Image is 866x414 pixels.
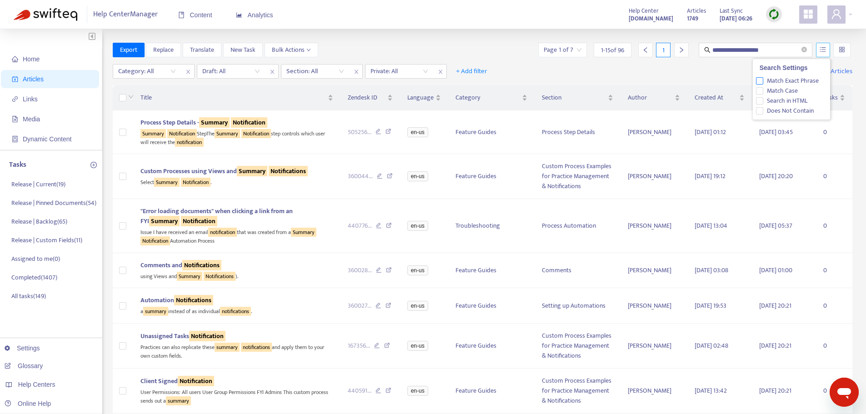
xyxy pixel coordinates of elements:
sqkw: Notifications [182,260,221,270]
th: Edited At [752,85,816,110]
td: Custom Process Examples for Practice Management & Notifications [535,154,621,199]
td: [PERSON_NAME] [621,253,687,289]
span: down [306,48,311,52]
td: Comments [535,253,621,289]
span: Comments and [140,260,221,270]
span: Bulk Actions [272,45,311,55]
span: 360028 ... [348,265,372,275]
span: Dynamic Content [23,135,71,143]
span: Help Center Manager [93,6,158,23]
sqkw: Notifications [269,166,308,176]
th: Category [448,85,535,110]
span: Author [628,93,673,103]
span: close-circle [801,47,807,52]
div: Issue I have received an email that was created from a Automation Process [140,226,333,245]
span: close [435,66,446,77]
span: close [350,66,362,77]
a: [DOMAIN_NAME] [629,13,673,24]
td: [PERSON_NAME] [621,288,687,324]
span: 360027 ... [348,301,371,311]
sqkw: notifications [241,343,272,352]
span: file-image [12,116,18,122]
td: 0 [816,324,852,369]
div: a instead of as individual . [140,305,333,316]
p: Completed ( 1407 ) [11,273,57,282]
sqkw: Notification [231,117,267,128]
td: [PERSON_NAME] [621,199,687,253]
a: Online Help [5,400,51,407]
p: Tasks [9,160,26,170]
strong: [DOMAIN_NAME] [629,14,673,24]
sqkw: Summary [140,129,166,138]
td: 0 [816,110,852,154]
td: Custom Process Examples for Practice Management & Notifications [535,324,621,369]
td: Custom Process Examples for Practice Management & Notifications [535,369,621,414]
sqkw: notification [208,228,237,237]
span: close [266,66,278,77]
span: Replace [153,45,174,55]
sqkw: notification [175,138,204,147]
span: home [12,56,18,62]
span: 440776 ... [348,221,372,231]
span: area-chart [236,12,242,18]
sqkw: Notification [178,376,214,386]
span: account-book [12,76,18,82]
span: plus-circle [90,162,97,168]
span: [DATE] 03:08 [695,265,728,275]
span: Match Exact Phrase [763,76,822,86]
button: Bulk Actionsdown [265,43,318,57]
span: Help Center [629,6,659,16]
span: Analytics [236,11,273,19]
sqkw: Notifications [204,272,235,281]
sqkw: summary [143,307,168,316]
span: [DATE] 20:21 [759,340,791,351]
span: user [831,9,842,20]
sqkw: Summary [199,117,230,128]
td: Feature Guides [448,154,535,199]
td: 0 [816,199,852,253]
sqkw: Notification [167,129,197,138]
sqkw: Notifications [174,295,213,305]
span: en-us [407,221,428,231]
td: Process Automation [535,199,621,253]
span: link [12,96,18,102]
span: "Error loading documents" when clicking a link from an FYI [140,206,293,226]
strong: [DATE] 06:26 [720,14,752,24]
td: Process Step Details [535,110,621,154]
sqkw: notifications [220,307,251,316]
span: Last Sync [720,6,743,16]
span: [DATE] 19:53 [695,300,726,311]
span: 505256 ... [348,127,371,137]
button: Translate [183,43,221,57]
sqkw: Notification [140,236,170,245]
a: Glossary [5,362,43,369]
span: Articles [23,75,44,83]
span: [DATE] 13:42 [695,385,727,396]
span: down [128,94,134,100]
td: Feature Guides [448,324,535,369]
span: Category [456,93,520,103]
div: using Views and ). [140,270,333,281]
span: Automation [140,295,213,305]
span: Client Signed [140,376,214,386]
span: [DATE] 19:12 [695,171,726,181]
span: Unassigned Tasks [140,331,225,341]
th: Language [400,85,448,110]
td: [PERSON_NAME] [621,324,687,369]
strong: Search Settings [760,64,808,71]
span: Help Centers [18,381,55,388]
sqkw: Summary [154,178,180,187]
td: Feature Guides [448,110,535,154]
sqkw: Notification [189,331,225,341]
sqkw: Summary [215,129,240,138]
sqkw: Summary [291,228,316,237]
span: Zendesk ID [348,93,385,103]
span: 167356 ... [348,341,370,351]
sqkw: Summary [149,216,180,226]
p: Release | Custom Fields ( 11 ) [11,235,82,245]
span: Language [407,93,434,103]
a: Settings [5,344,40,352]
td: Setting up Automations [535,288,621,324]
span: [DATE] 01:00 [759,265,792,275]
span: [DATE] 20:20 [759,171,793,181]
